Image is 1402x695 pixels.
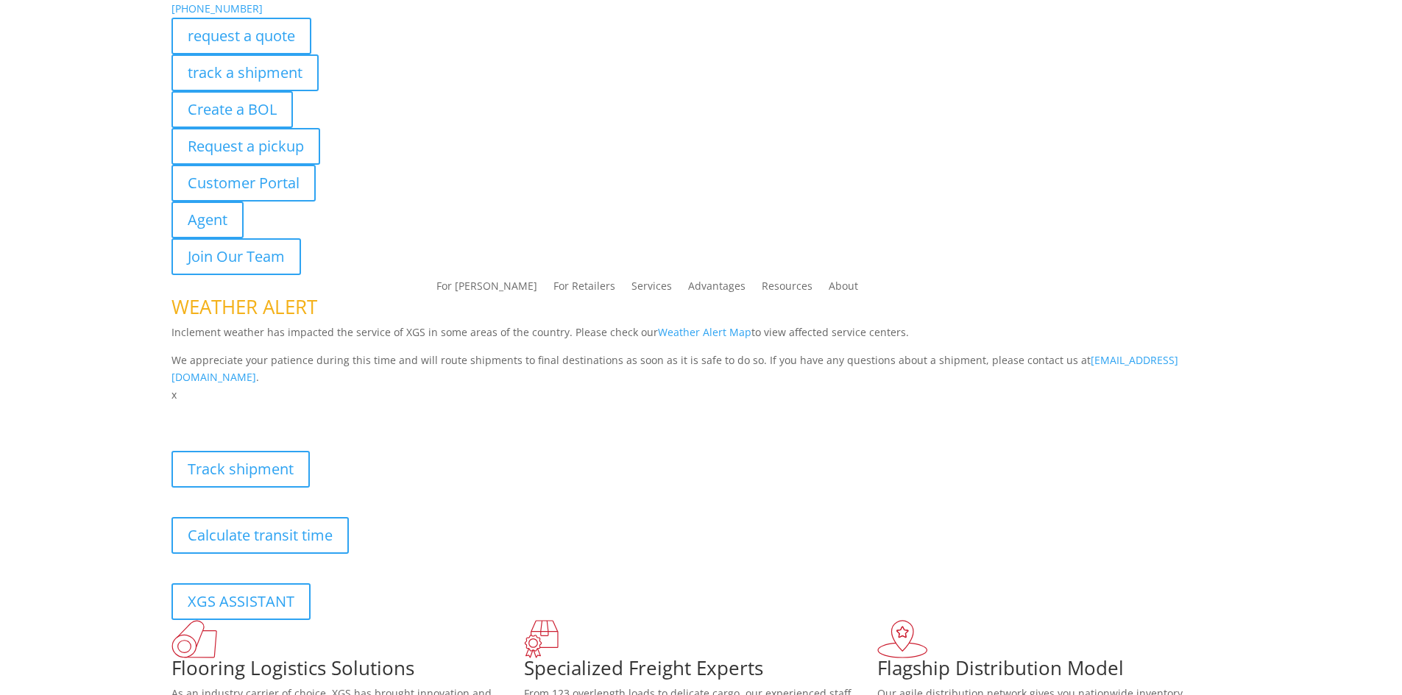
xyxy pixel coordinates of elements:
a: Customer Portal [171,165,316,202]
a: track a shipment [171,54,319,91]
a: XGS ASSISTANT [171,583,311,620]
span: WEATHER ALERT [171,293,317,320]
a: Create a BOL [171,91,293,128]
p: We appreciate your patience during this time and will route shipments to final destinations as so... [171,352,1231,387]
b: Visibility, transparency, and control for your entire supply chain. [171,406,500,420]
a: Weather Alert Map [658,325,751,339]
img: xgs-icon-total-supply-chain-intelligence-red [171,620,217,658]
a: Services [631,281,672,297]
img: xgs-icon-focused-on-flooring-red [524,620,559,658]
a: Agent [171,202,244,238]
p: x [171,386,1231,404]
a: For [PERSON_NAME] [436,281,537,297]
a: Advantages [688,281,746,297]
a: Request a pickup [171,128,320,165]
a: About [829,281,858,297]
a: For Retailers [553,281,615,297]
h1: Specialized Freight Experts [524,658,877,685]
a: Calculate transit time [171,517,349,554]
a: [PHONE_NUMBER] [171,1,263,15]
h1: Flooring Logistics Solutions [171,658,525,685]
a: Track shipment [171,451,310,488]
a: Join Our Team [171,238,301,275]
h1: Flagship Distribution Model [877,658,1231,685]
a: Resources [762,281,812,297]
p: Inclement weather has impacted the service of XGS in some areas of the country. Please check our ... [171,324,1231,352]
img: xgs-icon-flagship-distribution-model-red [877,620,928,658]
a: request a quote [171,18,311,54]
